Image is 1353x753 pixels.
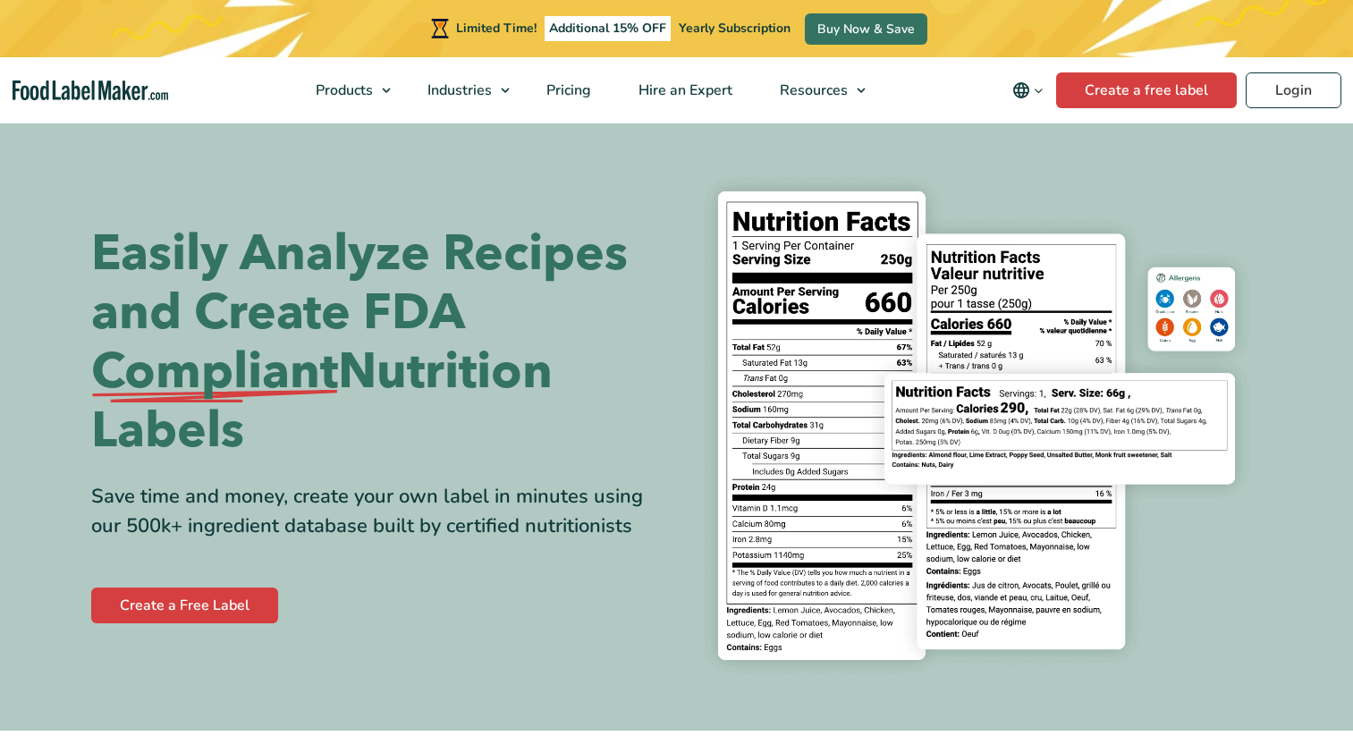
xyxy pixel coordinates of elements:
a: Create a free label [1056,72,1237,108]
a: Create a Free Label [91,588,278,623]
span: Limited Time! [456,20,537,37]
span: Resources [774,80,850,100]
span: Hire an Expert [633,80,734,100]
span: Additional 15% OFF [545,16,671,41]
span: Pricing [541,80,593,100]
a: Buy Now & Save [805,13,927,45]
button: Change language [1000,72,1056,108]
a: Pricing [523,57,611,123]
a: Hire an Expert [615,57,752,123]
span: Compliant [91,343,338,402]
a: Resources [757,57,875,123]
h1: Easily Analyze Recipes and Create FDA Nutrition Labels [91,224,664,461]
span: Products [310,80,375,100]
a: Food Label Maker homepage [13,80,168,101]
a: Industries [404,57,519,123]
a: Products [292,57,400,123]
div: Save time and money, create your own label in minutes using our 500k+ ingredient database built b... [91,482,664,541]
span: Industries [422,80,494,100]
span: Yearly Subscription [679,20,791,37]
a: Login [1246,72,1341,108]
